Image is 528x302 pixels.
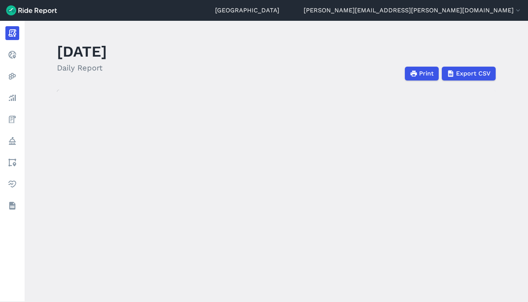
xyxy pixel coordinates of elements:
button: Print [405,67,439,81]
button: [PERSON_NAME][EMAIL_ADDRESS][PERSON_NAME][DOMAIN_NAME] [304,6,522,15]
a: Areas [5,156,19,169]
a: [GEOGRAPHIC_DATA] [215,6,279,15]
a: Health [5,177,19,191]
button: Export CSV [442,67,496,81]
a: Analyze [5,91,19,105]
a: Fees [5,112,19,126]
h2: Daily Report [57,62,107,74]
a: Realtime [5,48,19,62]
a: Policy [5,134,19,148]
a: Heatmaps [5,69,19,83]
a: Report [5,26,19,40]
h1: [DATE] [57,41,107,62]
span: Print [419,69,434,78]
span: Export CSV [456,69,491,78]
a: Datasets [5,199,19,213]
img: Ride Report [6,5,57,15]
